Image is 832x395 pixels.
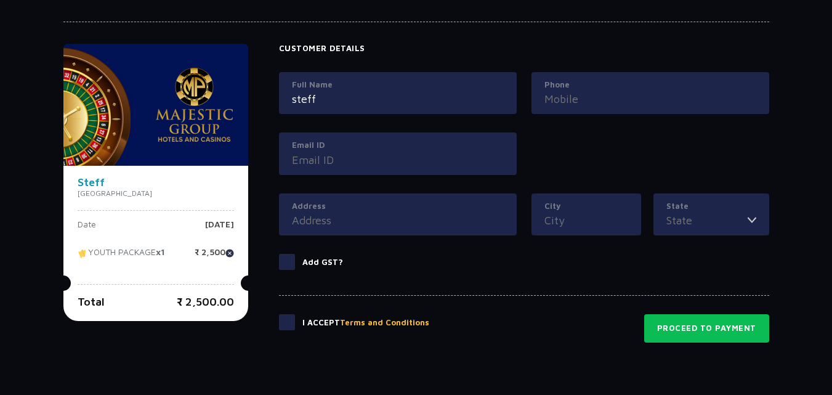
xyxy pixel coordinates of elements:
[78,248,165,266] p: YOUTH PACKAGE
[63,44,248,166] img: majesticPride-banner
[78,293,105,310] p: Total
[78,188,234,199] p: [GEOGRAPHIC_DATA]
[302,256,343,269] p: Add GST?
[78,248,88,259] img: tikcet
[544,200,628,213] label: City
[292,79,504,91] label: Full Name
[544,79,756,91] label: Phone
[340,317,429,329] button: Terms and Conditions
[205,220,234,238] p: [DATE]
[748,212,756,229] img: toggler icon
[177,293,234,310] p: ₹ 2,500.00
[292,200,504,213] label: Address
[292,139,504,152] label: Email ID
[195,248,234,266] p: ₹ 2,500
[666,212,748,229] input: State
[78,177,234,188] h4: Steff
[666,200,756,213] label: State
[302,317,429,329] p: I Accept
[156,247,165,258] strong: x1
[544,212,628,229] input: City
[544,91,756,107] input: Mobile
[78,220,96,238] p: Date
[644,314,769,343] button: Proceed to Payment
[292,152,504,168] input: Email ID
[292,91,504,107] input: Full Name
[279,44,769,54] h4: Customer Details
[292,212,504,229] input: Address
